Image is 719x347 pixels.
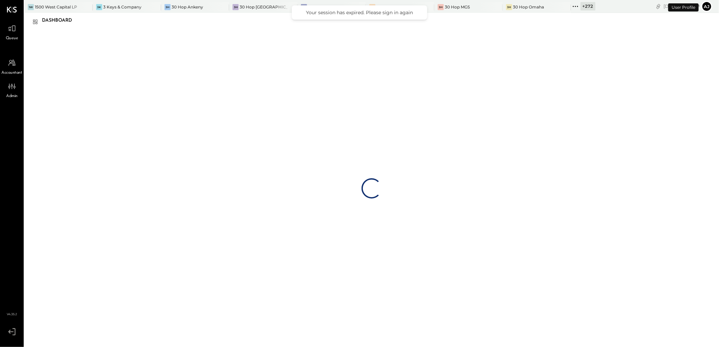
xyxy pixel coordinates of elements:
[301,4,307,10] div: 3H
[655,3,662,10] div: copy link
[6,36,18,42] span: Queue
[299,9,420,16] div: Your session has expired. Please sign in again
[0,80,23,99] a: Admin
[172,4,203,10] div: 30 Hop Ankeny
[438,4,444,10] div: 3H
[506,4,512,10] div: 3H
[233,4,239,10] div: 3H
[42,15,79,26] div: Dashboard
[96,4,102,10] div: 3K
[28,4,34,10] div: 1W
[240,4,287,10] div: 30 Hop [GEOGRAPHIC_DATA]
[663,3,700,9] div: [DATE]
[581,2,595,10] div: + 272
[369,4,375,10] div: 3H
[6,93,18,99] span: Admin
[35,4,77,10] div: 1500 West Capital LP
[308,4,331,10] div: 30 Hop IRL
[103,4,141,10] div: 3 Keys & Company
[668,3,699,11] div: User Profile
[445,4,470,10] div: 30 Hop MGS
[376,4,424,10] div: 30 Hop [PERSON_NAME] Summit
[0,56,23,76] a: Accountant
[2,70,22,76] span: Accountant
[165,4,171,10] div: 3H
[513,4,544,10] div: 30 Hop Omaha
[701,1,712,12] button: aj
[0,22,23,42] a: Queue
